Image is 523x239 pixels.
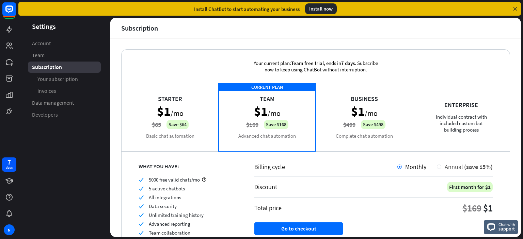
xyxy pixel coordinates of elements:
span: support [498,226,515,232]
i: check [139,221,144,226]
span: All integrations [149,194,181,201]
div: Total price [254,204,282,212]
a: 7 days [2,157,16,172]
span: Data security [149,203,177,209]
div: $1 [483,202,493,214]
i: check [139,212,144,218]
div: Install now [305,3,337,14]
div: days [6,165,13,170]
span: 5 active chatbots [149,185,185,192]
div: Billing cycle [254,163,397,171]
span: Annual [445,163,463,171]
span: Advanced reporting [149,221,190,227]
span: Developers [32,111,58,118]
span: Subscription [32,64,62,71]
header: Settings [18,22,110,31]
span: Your subscription [37,75,78,83]
i: check [139,186,144,191]
div: Install ChatBot to start automating your business [194,6,300,12]
a: Developers [28,109,101,120]
span: Team free trial [291,60,324,66]
button: Go to checkout [254,222,343,235]
div: $169 [462,202,481,214]
div: Your current plan: , ends in . Subscribe now to keep using ChatBot without interruption. [242,50,389,83]
span: Chat with [498,221,515,228]
div: Subscription [121,24,158,32]
a: Data management [28,97,101,108]
i: check [139,230,144,235]
span: Invoices [37,87,56,95]
span: Monthly [405,163,426,171]
span: Team collaboration [149,229,190,236]
i: check [139,177,144,182]
div: WHAT YOU HAVE: [139,163,237,170]
span: Team [32,52,45,59]
span: 7 days [341,60,355,66]
div: Discount [254,183,277,191]
span: 5000 free valid chats/mo [149,176,200,183]
i: check [139,195,144,200]
a: Team [28,50,101,61]
span: (save 15%) [464,163,493,171]
button: Open LiveChat chat widget [5,3,26,23]
span: Data management [32,99,74,106]
a: Invoices [28,85,101,97]
a: Account [28,38,101,49]
i: check [139,204,144,209]
div: First month for $1 [447,182,493,192]
a: Your subscription [28,73,101,85]
div: 7 [7,159,11,165]
span: Unlimited training history [149,212,204,218]
div: N [4,224,15,235]
span: Account [32,40,51,47]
